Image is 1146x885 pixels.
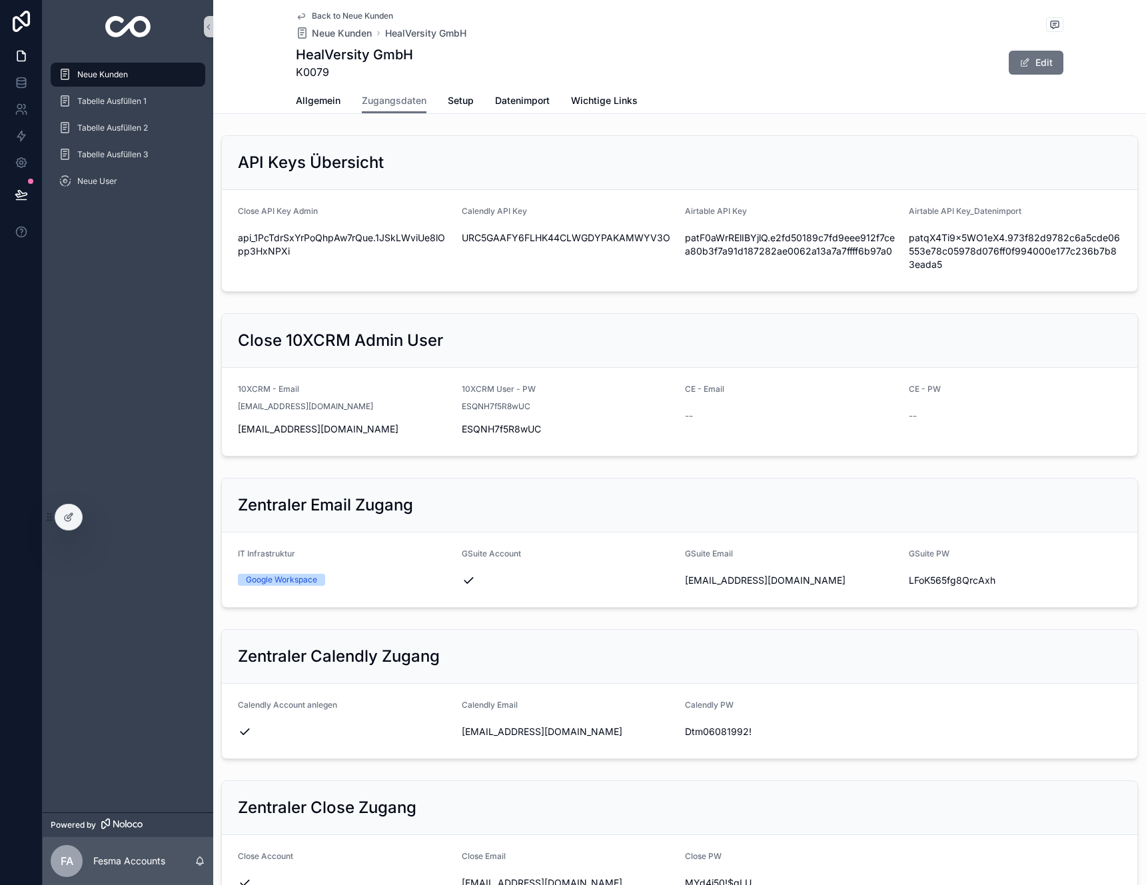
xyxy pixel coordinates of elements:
[296,27,372,40] a: Neue Kunden
[685,574,898,587] span: [EMAIL_ADDRESS][DOMAIN_NAME]
[909,206,1021,216] span: Airtable API Key_Datenimport
[296,45,413,64] h1: HealVersity GmbH
[238,423,451,436] span: [EMAIL_ADDRESS][DOMAIN_NAME]
[462,231,675,245] span: URC5GAAFY6FLHK44CLWGDYPAKAMWYV3O
[462,401,530,412] span: ESQNH7f5R8wUC
[238,231,451,258] span: api_1PcTdrSxYrPoQhpAw7rQue.1JSkLWviUe8lOpp3HxNPXi
[909,231,1122,271] span: patqX4Ti9x5WO1eX4.973f82d9782c6a5cde06553e78c05978d076ff0f994000e177c236b7b83eada5
[495,89,550,115] a: Datenimport
[296,94,340,107] span: Allgemein
[77,149,148,160] span: Tabelle Ausfüllen 3
[462,548,521,558] span: GSuite Account
[909,409,917,423] span: --
[77,123,148,133] span: Tabelle Ausfüllen 2
[296,64,413,80] span: K0079
[296,11,393,21] a: Back to Neue Kunden
[909,574,1122,587] span: LFoK565fg8QrcAxh
[238,384,299,394] span: 10XCRM - Email
[51,820,96,830] span: Powered by
[685,851,722,861] span: Close PW
[1009,51,1063,75] button: Edit
[238,494,413,516] h2: Zentraler Email Zugang
[238,152,384,173] h2: API Keys Übersicht
[312,27,372,40] span: Neue Kunden
[448,89,474,115] a: Setup
[909,384,941,394] span: CE - PW
[571,89,638,115] a: Wichtige Links
[462,725,675,738] span: [EMAIL_ADDRESS][DOMAIN_NAME]
[685,231,898,258] span: patF0aWrRElIBYjlQ.e2fd50189c7fd9eee912f7cea80b3f7a91d187282ae0062a13a7a7ffff6b97a0
[246,574,317,586] div: Google Workspace
[51,169,205,193] a: Neue User
[462,384,536,394] span: 10XCRM User - PW
[105,16,151,37] img: App logo
[685,548,733,558] span: GSuite Email
[238,700,337,710] span: Calendly Account anlegen
[448,94,474,107] span: Setup
[43,812,213,837] a: Powered by
[238,797,416,818] h2: Zentraler Close Zugang
[685,409,693,423] span: --
[685,384,724,394] span: CE - Email
[77,69,128,80] span: Neue Kunden
[238,330,443,351] h2: Close 10XCRM Admin User
[93,854,165,868] p: Fesma Accounts
[238,646,440,667] h2: Zentraler Calendly Zugang
[51,89,205,113] a: Tabelle Ausfüllen 1
[685,206,747,216] span: Airtable API Key
[238,851,293,861] span: Close Account
[296,89,340,115] a: Allgemein
[462,206,527,216] span: Calendly API Key
[462,423,675,436] span: ESQNH7f5R8wUC
[238,548,295,558] span: IT Infrastruktur
[462,700,518,710] span: Calendly Email
[77,96,147,107] span: Tabelle Ausfüllen 1
[51,63,205,87] a: Neue Kunden
[51,116,205,140] a: Tabelle Ausfüllen 2
[495,94,550,107] span: Datenimport
[685,725,898,738] span: Dtm06081992!
[462,851,506,861] span: Close Email
[685,700,734,710] span: Calendly PW
[312,11,393,21] span: Back to Neue Kunden
[43,53,213,211] div: scrollable content
[385,27,466,40] a: HealVersity GmbH
[238,401,373,412] span: [EMAIL_ADDRESS][DOMAIN_NAME]
[362,94,426,107] span: Zugangsdaten
[51,143,205,167] a: Tabelle Ausfüllen 3
[362,89,426,114] a: Zugangsdaten
[77,176,117,187] span: Neue User
[61,853,73,869] span: FA
[571,94,638,107] span: Wichtige Links
[909,548,949,558] span: GSuite PW
[238,206,318,216] span: Close API Key Admin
